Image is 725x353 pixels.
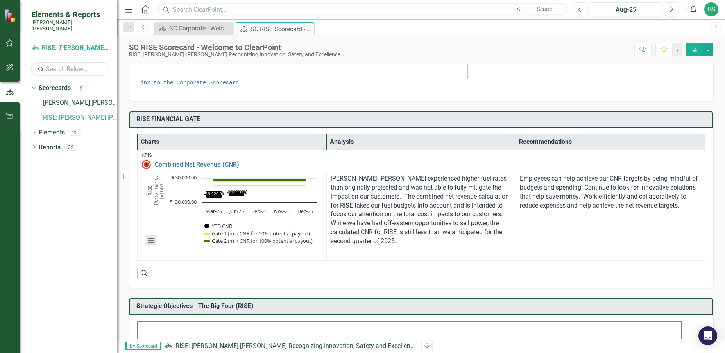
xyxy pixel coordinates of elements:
[170,198,197,205] text: $ -30,000.00
[297,208,313,215] text: Dec-25
[165,342,415,351] div: »
[141,174,322,253] div: Chart. Highcharts interactive chart.
[39,84,71,93] a: Scorecards
[141,152,701,158] div: KPIs
[331,175,509,245] span: [PERSON_NAME] [PERSON_NAME] experienced higher fuel rates than originally projected and was not a...
[252,208,267,215] text: Sep-25
[31,19,109,32] small: [PERSON_NAME] [PERSON_NAME]
[251,24,312,34] div: SC RISE Scorecard - Welcome to ClearPoint
[274,208,290,215] text: Nov-25
[204,222,233,229] button: Show YTD CNR
[204,230,310,237] button: Show Gate 1 (min CNR for 50% potential payout)
[537,6,554,12] span: Search
[698,326,717,345] div: Open Intercom Messenger
[43,99,117,108] a: [PERSON_NAME] [PERSON_NAME] CORPORATE Balanced Scorecard
[171,174,197,181] text: $ 30,000.00
[593,5,660,14] div: Aug-25
[43,113,117,122] a: RISE: [PERSON_NAME] [PERSON_NAME] Recognizing Innovation, Safety and Excellence
[213,179,307,182] g: Gate 2 (min CNR for 100% potential payout), series 3 of 3. Line with 5 data points.
[205,237,313,244] button: Show Gate 2 (min CNR for 100% potential payout)
[158,3,567,16] input: Search ClearPoint...
[146,176,165,206] text: RISE Performance (x1000)
[125,342,161,350] span: By Scorecard
[229,208,244,215] text: Jun-25
[137,80,239,86] a: Link to the Corporate Scorecard
[590,2,662,16] button: Aug-25
[229,191,245,197] path: Jun-25, -14,693. YTD CNR .
[206,208,222,215] text: Mar-25
[227,189,247,194] text: -14,693.00
[39,143,61,152] a: Reports
[31,10,109,19] span: Elements & Reports
[141,174,320,253] svg: Interactive chart
[4,9,18,23] img: ClearPoint Strategy
[169,23,231,33] div: SC Corporate - Welcome to ClearPoint
[175,342,417,349] a: RISE: [PERSON_NAME] [PERSON_NAME] Recognizing Innovation, Safety and Excellence
[31,62,109,76] input: Search Below...
[155,161,701,168] a: Combined Net Revenue (CNR)
[146,235,157,246] button: View chart menu, Chart
[31,44,109,53] a: RISE: [PERSON_NAME] [PERSON_NAME] Recognizing Innovation, Safety and Excellence
[213,184,307,187] g: Gate 1 (min CNR for 50% potential payout), series 2 of 3. Line with 5 data points.
[520,174,701,210] p: Employees can help achieve our CNR targets by being mindful of budgets and spending. Continue to ...
[704,2,718,16] button: BS
[75,85,87,91] div: 2
[129,43,340,52] div: SC RISE Scorecard - Welcome to ClearPoint
[526,4,565,15] button: Search
[141,160,151,169] img: Not Meeting Target
[64,144,77,151] div: 32
[129,52,340,57] div: RISE: [PERSON_NAME] [PERSON_NAME] Recognizing Innovation, Safety and Excellence
[156,23,231,33] a: SC Corporate - Welcome to ClearPoint
[69,129,81,136] div: 22
[39,128,65,137] a: Elements
[206,191,222,199] path: Mar-25, -19,520. YTD CNR .
[136,303,709,310] h3: Strategic Objectives - The Big Four (RISE)
[136,116,709,123] h3: RISE FINANCIAL GATE
[204,191,224,196] text: -19,520.00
